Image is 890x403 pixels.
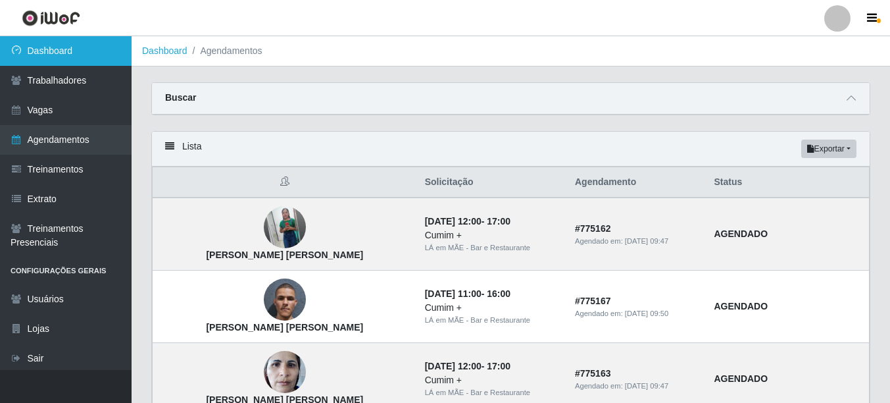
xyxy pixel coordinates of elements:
img: BRUNO MARCELINO NOBREGA DE ALCANTARA [264,263,306,338]
time: [DATE] 12:00 [425,216,482,227]
strong: Buscar [165,92,196,103]
strong: # 775163 [575,368,611,379]
time: 17:00 [487,361,510,371]
div: Cumim + [425,301,559,315]
div: Agendado em: [575,381,698,392]
img: Maria José de Oliveira Barbosa [264,344,306,400]
time: [DATE] 09:47 [625,382,668,390]
th: Agendamento [567,167,706,198]
strong: [PERSON_NAME] [PERSON_NAME] [206,250,363,260]
img: CoreUI Logo [22,10,80,26]
strong: # 775167 [575,296,611,306]
strong: [PERSON_NAME] [PERSON_NAME] [206,322,363,333]
li: Agendamentos [187,44,262,58]
div: Agendado em: [575,236,698,247]
time: 17:00 [487,216,510,227]
div: LÁ em MÃE - Bar e Restaurante [425,242,559,254]
time: [DATE] 11:00 [425,288,482,299]
strong: - [425,288,510,299]
time: 16:00 [487,288,510,299]
div: Cumim + [425,373,559,387]
strong: - [425,361,510,371]
button: Exportar [801,140,856,158]
strong: AGENDADO [714,373,768,384]
time: [DATE] 09:47 [625,237,668,245]
div: LÁ em MÃE - Bar e Restaurante [425,315,559,326]
strong: - [425,216,510,227]
a: Dashboard [142,45,187,56]
div: Cumim + [425,228,559,242]
strong: # 775162 [575,223,611,234]
time: [DATE] 09:50 [625,309,668,317]
th: Status [706,167,869,198]
div: LÁ em MÃE - Bar e Restaurante [425,387,559,398]
th: Solicitação [417,167,567,198]
strong: AGENDADO [714,301,768,311]
img: MARIA EDUARDA BERNARDO DA SILVA [264,201,306,254]
div: Agendado em: [575,308,698,319]
time: [DATE] 12:00 [425,361,482,371]
nav: breadcrumb [132,36,890,67]
div: Lista [152,132,870,167]
strong: AGENDADO [714,228,768,239]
